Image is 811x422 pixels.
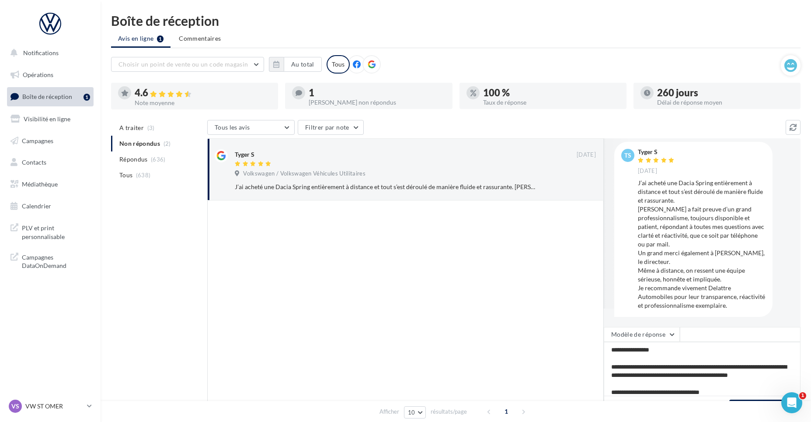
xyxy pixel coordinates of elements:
[483,99,620,105] div: Taux de réponse
[25,402,84,411] p: VW ST OMER
[657,99,794,105] div: Délai de réponse moyen
[5,197,95,215] a: Calendrier
[298,120,364,135] button: Filtrer par note
[269,57,322,72] button: Au total
[151,156,166,163] span: (636)
[577,151,596,159] span: [DATE]
[638,179,766,310] div: J’ai acheté une Dacia Spring entièrement à distance et tout s’est déroulé de manière fluide et ra...
[604,327,680,342] button: Modèle de réponse
[111,14,801,27] div: Boîte de réception
[5,153,95,172] a: Contacts
[135,88,271,98] div: 4.6
[638,167,657,175] span: [DATE]
[22,222,90,241] span: PLV et print personnalisable
[431,408,467,416] span: résultats/page
[23,49,59,56] span: Notifications
[781,392,802,413] iframe: Intercom live chat
[309,88,445,98] div: 1
[235,183,539,191] div: J’ai acheté une Dacia Spring entièrement à distance et tout s’est déroulé de manière fluide et ra...
[22,251,90,270] span: Campagnes DataOnDemand
[729,400,797,415] button: Poster ma réponse
[24,115,70,123] span: Visibilité en ligne
[284,57,322,72] button: Au total
[22,202,51,210] span: Calendrier
[119,171,132,179] span: Tous
[5,175,95,193] a: Médiathèque
[22,158,46,166] span: Contacts
[243,170,365,178] span: Volkswagen / Volkswagen Véhicules Utilitaires
[5,44,92,62] button: Notifications
[5,218,95,244] a: PLV et print personnalisable
[7,398,94,415] a: VS VW ST OMER
[309,99,445,105] div: [PERSON_NAME] non répondus
[207,120,295,135] button: Tous les avis
[483,88,620,98] div: 100 %
[119,155,148,164] span: Répondus
[215,123,250,131] span: Tous les avis
[23,71,53,78] span: Opérations
[11,402,19,411] span: VS
[638,149,676,155] div: Tyger S
[5,132,95,150] a: Campagnes
[84,94,90,101] div: 1
[22,137,53,144] span: Campagnes
[5,110,95,128] a: Visibilité en ligne
[235,150,254,159] div: Tyger S
[799,392,806,399] span: 1
[327,55,350,74] div: Tous
[179,34,221,43] span: Commentaires
[408,409,415,416] span: 10
[22,180,58,188] span: Médiathèque
[657,88,794,98] div: 260 jours
[22,93,72,100] span: Boîte de réception
[5,66,95,84] a: Opérations
[135,100,271,106] div: Note moyenne
[624,151,631,160] span: TS
[118,60,248,68] span: Choisir un point de vente ou un code magasin
[379,408,399,416] span: Afficher
[136,172,151,179] span: (638)
[111,57,264,72] button: Choisir un point de vente ou un code magasin
[119,123,144,132] span: A traiter
[5,248,95,274] a: Campagnes DataOnDemand
[404,406,426,418] button: 10
[147,124,155,131] span: (3)
[499,404,513,418] span: 1
[5,87,95,106] a: Boîte de réception1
